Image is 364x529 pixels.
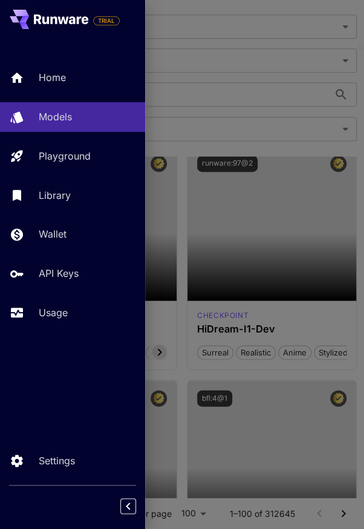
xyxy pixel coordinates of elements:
[120,498,136,514] button: Collapse sidebar
[39,109,72,124] p: Models
[39,305,68,320] p: Usage
[93,13,120,28] span: Add your payment card to enable full platform functionality.
[39,70,66,85] p: Home
[129,495,145,517] div: Collapse sidebar
[94,16,119,25] span: TRIAL
[39,266,79,281] p: API Keys
[39,149,91,163] p: Playground
[39,188,71,203] p: Library
[39,227,67,241] p: Wallet
[39,453,75,468] p: Settings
